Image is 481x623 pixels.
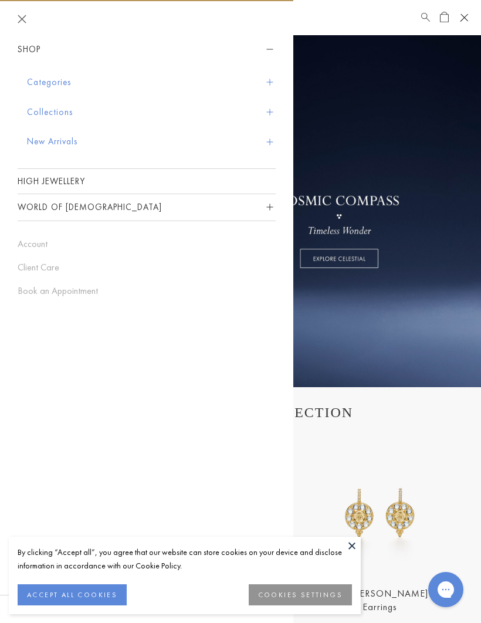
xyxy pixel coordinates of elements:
[18,285,276,297] a: Book an Appointment
[331,587,428,613] a: 18K [PERSON_NAME] Earrings
[18,584,127,605] button: ACCEPT ALL COOKIES
[18,261,276,274] a: Client Care
[249,584,352,605] button: COOKIES SETTINGS
[27,97,276,127] button: Collections
[314,441,446,573] img: E34861-LUNAHABM
[455,9,473,26] button: Open navigation
[421,11,430,25] a: Search
[18,36,276,63] button: Shop
[18,194,276,221] button: World of [DEMOGRAPHIC_DATA]
[18,169,276,194] a: High Jewellery
[18,15,26,23] button: Close navigation
[440,11,449,25] a: Open Shopping Bag
[422,568,469,611] iframe: Gorgias live chat messenger
[18,36,276,221] nav: Sidebar navigation
[18,238,276,250] a: Account
[314,441,446,573] a: E34861-LUNAHABME34861-LUNAHABM
[18,546,352,573] div: By clicking “Accept all”, you agree that our website can store cookies on your device and disclos...
[27,67,276,97] button: Categories
[27,127,276,157] button: New Arrivals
